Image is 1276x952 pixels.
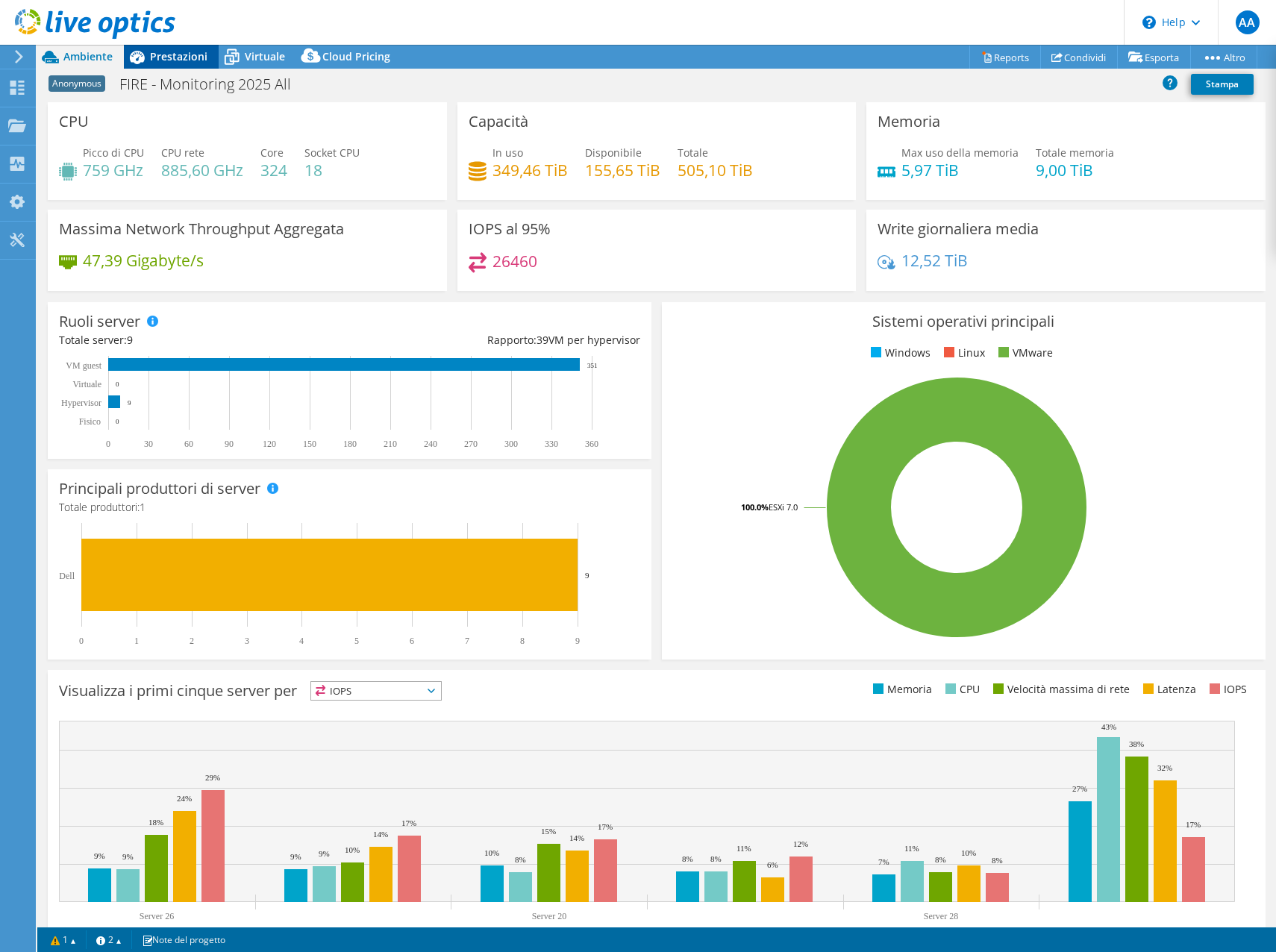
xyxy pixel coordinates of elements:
text: 240 [424,439,437,449]
text: 14% [373,830,388,839]
text: 30 [144,439,153,449]
text: 29% [205,773,220,782]
text: VM guest [66,360,101,371]
text: 32% [1157,763,1172,772]
a: Altro [1190,46,1257,69]
span: In uso [492,145,523,160]
text: Server 20 [532,911,566,921]
text: 9% [94,851,105,860]
text: 0 [116,381,119,388]
div: Rapporto: VM per hypervisor [349,332,639,348]
h4: Totale produttori: [59,499,640,516]
a: Reports [969,46,1041,69]
h3: Ruoli server [59,313,140,330]
text: 15% [541,827,556,836]
text: 4 [299,636,304,646]
h3: CPU [59,113,89,130]
text: Server 22 [728,927,762,937]
text: 9% [290,852,301,861]
text: 7 [465,636,469,646]
text: 11% [736,844,751,853]
text: Server 28 [924,911,958,921]
h4: 349,46 TiB [492,162,568,178]
text: 17% [1186,820,1201,829]
text: 18% [148,818,163,827]
text: 210 [384,439,397,449]
text: 120 [263,439,276,449]
li: Windows [867,345,931,361]
text: Server 26 [140,911,174,921]
h3: Write giornaliera media [878,221,1039,237]
text: 5 [354,636,359,646]
h3: IOPS al 95% [469,221,551,237]
li: Linux [940,345,985,361]
text: 2 [190,636,194,646]
h4: 9,00 TiB [1036,162,1114,178]
h4: 5,97 TiB [901,162,1019,178]
h1: FIRE - Monitoring 2025 All [113,76,314,93]
text: 0 [79,636,84,646]
text: 10% [345,845,360,854]
text: 6 [410,636,414,646]
li: CPU [942,681,980,698]
text: Altro [1128,927,1146,937]
h4: 324 [260,162,287,178]
text: 60 [184,439,193,449]
div: Totale server: [59,332,349,348]
text: 1 [134,636,139,646]
a: 1 [40,930,87,949]
tspan: ESXi 7.0 [769,501,798,513]
text: 8% [935,855,946,864]
text: 9 [585,571,589,580]
a: 2 [86,930,132,949]
h4: 155,65 TiB [585,162,660,178]
span: Disponibile [585,145,642,160]
text: 9% [319,849,330,858]
text: 11% [904,844,919,853]
text: 10% [484,848,499,857]
text: 0 [106,439,110,449]
text: 330 [545,439,558,449]
span: 9 [127,333,133,347]
text: Server 24 [336,927,370,937]
h4: 47,39 Gigabyte/s [83,252,204,269]
span: Cloud Pricing [322,49,390,63]
text: 300 [504,439,518,449]
li: IOPS [1206,681,1247,698]
text: 8 [520,636,525,646]
span: Totale [678,145,708,160]
li: Memoria [869,681,932,698]
span: 1 [140,500,146,514]
h4: 26460 [492,253,537,269]
text: 150 [303,439,316,449]
text: 10% [961,848,976,857]
text: 8% [710,854,722,863]
span: Totale memoria [1036,145,1114,160]
text: 8% [992,856,1003,865]
span: Max uso della memoria [901,145,1019,160]
span: Ambiente [63,49,113,63]
text: 360 [585,439,598,449]
h4: 885,60 GHz [161,162,243,178]
text: 0 [116,418,119,425]
text: Fisico [79,416,101,427]
text: 14% [569,833,584,842]
a: Note del progetto [131,930,236,949]
a: Condividi [1040,46,1118,69]
text: 351 [587,362,598,369]
text: 17% [401,818,416,827]
span: Anonymous [49,75,105,92]
tspan: 100.0% [741,501,769,513]
h4: 12,52 TiB [901,252,968,269]
text: 8% [682,854,693,863]
text: 9 [575,636,580,646]
span: IOPS [311,682,441,700]
h3: Principali produttori di server [59,480,260,497]
text: 180 [343,439,357,449]
h3: Capacità [469,113,528,130]
h3: Sistemi operativi principali [673,313,1254,330]
text: 24% [177,794,192,803]
text: 7% [878,857,889,866]
span: AA [1236,10,1260,34]
text: 3 [245,636,249,646]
